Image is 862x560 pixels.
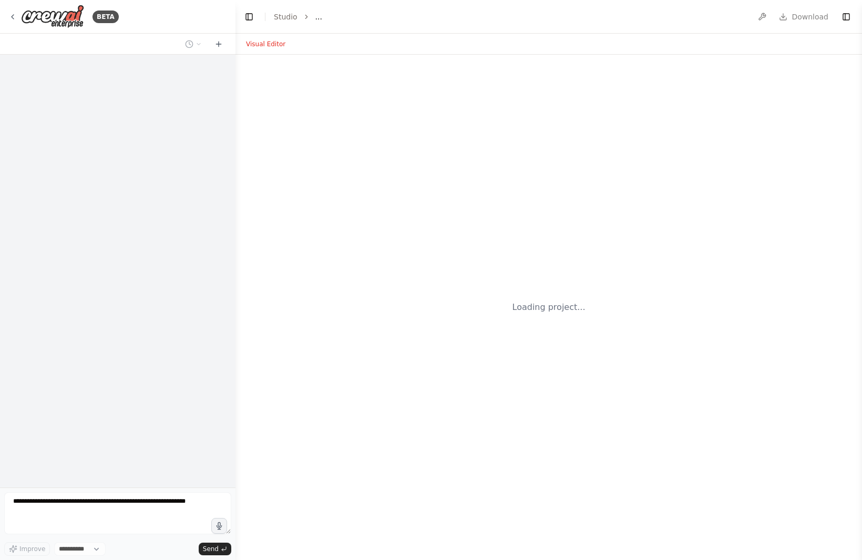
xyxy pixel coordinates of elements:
a: Studio [274,13,297,21]
button: Show right sidebar [839,9,854,24]
span: Improve [19,545,45,553]
button: Visual Editor [240,38,292,50]
span: Send [203,545,219,553]
button: Start a new chat [210,38,227,50]
button: Switch to previous chat [181,38,206,50]
button: Improve [4,542,50,556]
div: Loading project... [512,301,586,314]
nav: breadcrumb [274,12,322,22]
div: BETA [93,11,119,23]
button: Hide left sidebar [242,9,256,24]
span: ... [315,12,322,22]
button: Send [199,543,231,555]
img: Logo [21,5,84,28]
button: Click to speak your automation idea [211,518,227,534]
